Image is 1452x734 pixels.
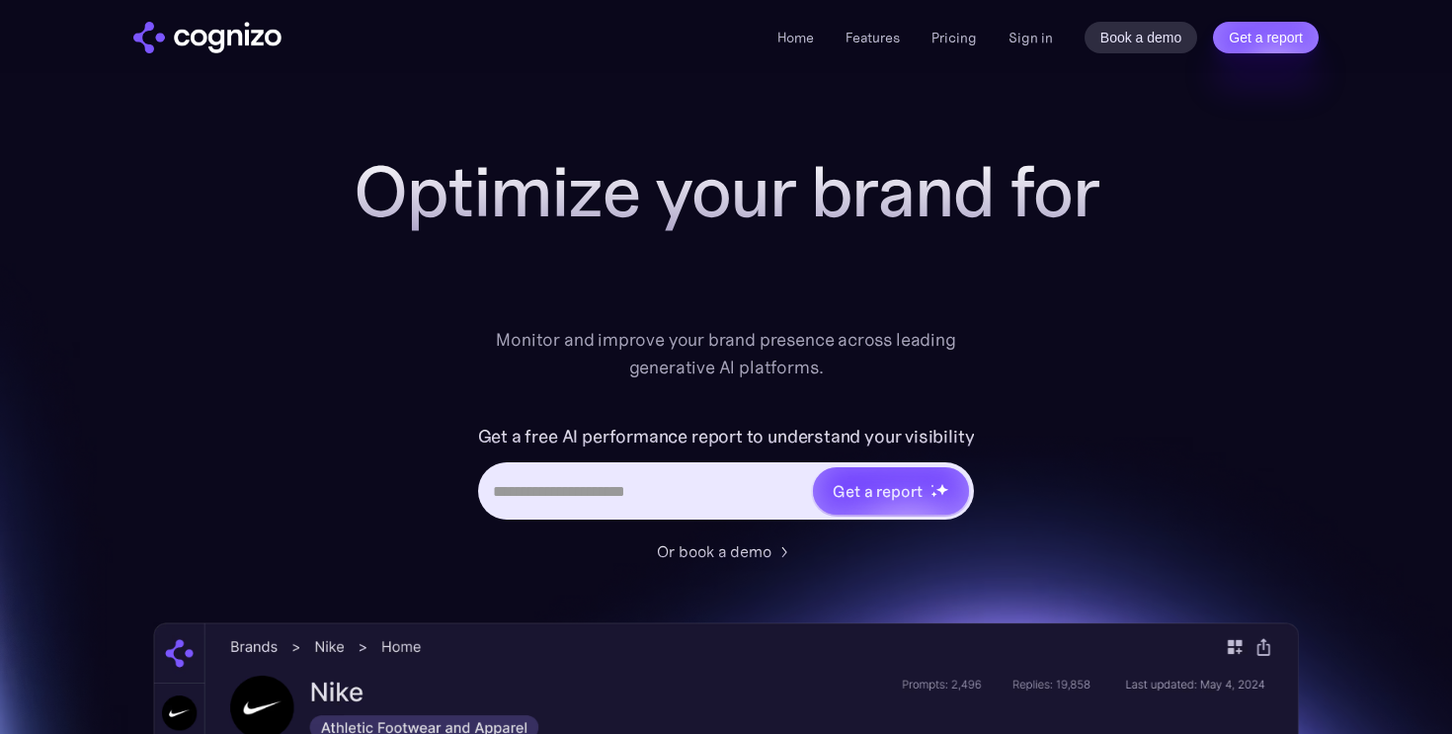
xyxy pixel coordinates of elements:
[133,22,282,53] img: cognizo logo
[1085,22,1198,53] a: Book a demo
[483,326,969,381] div: Monitor and improve your brand presence across leading generative AI platforms.
[777,29,814,46] a: Home
[657,539,795,563] a: Or book a demo
[1008,26,1053,49] a: Sign in
[478,421,975,530] form: Hero URL Input Form
[657,539,771,563] div: Or book a demo
[833,479,922,503] div: Get a report
[1213,22,1319,53] a: Get a report
[133,22,282,53] a: home
[846,29,900,46] a: Features
[811,465,971,517] a: Get a reportstarstarstar
[935,483,948,496] img: star
[478,421,975,452] label: Get a free AI performance report to understand your visibility
[930,484,933,487] img: star
[331,152,1121,231] h1: Optimize your brand for
[930,491,937,498] img: star
[931,29,977,46] a: Pricing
